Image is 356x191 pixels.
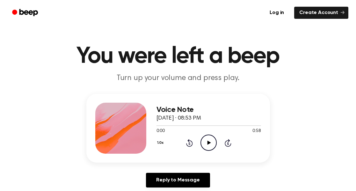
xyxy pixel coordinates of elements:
a: Beep [8,7,44,19]
p: Turn up your volume and press play. [56,73,301,84]
a: Reply to Message [146,173,210,187]
a: Log in [263,5,290,20]
span: [DATE] · 08:53 PM [156,115,201,121]
span: 0:00 [156,128,165,135]
h1: You were left a beep [15,45,341,68]
button: 1.0x [156,137,166,148]
span: 0:58 [252,128,261,135]
h3: Voice Note [156,106,261,114]
a: Create Account [294,7,348,19]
